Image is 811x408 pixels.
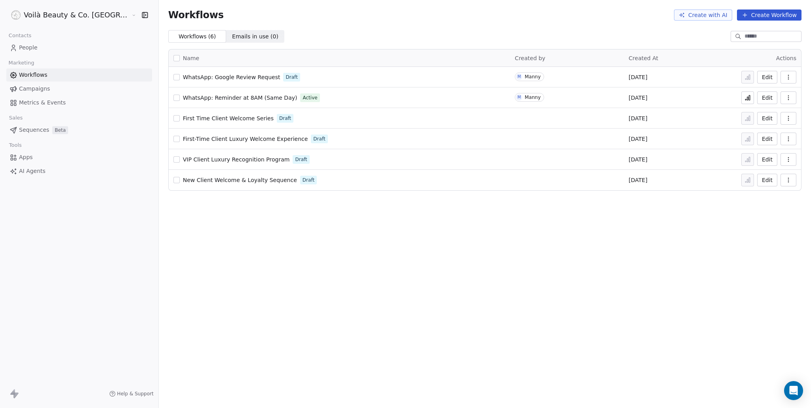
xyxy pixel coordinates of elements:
span: [DATE] [629,135,647,143]
a: Help & Support [109,391,154,397]
span: Draft [286,74,297,81]
span: Sales [6,112,26,124]
button: Edit [757,174,777,186]
a: WhatsApp: Reminder at 8AM (Same Day) [183,94,297,102]
button: Edit [757,91,777,104]
a: SequencesBeta [6,123,152,137]
div: M [518,94,521,101]
span: Contacts [5,30,35,42]
span: [DATE] [629,114,647,122]
a: Metrics & Events [6,96,152,109]
span: Active [303,94,317,101]
span: [DATE] [629,94,647,102]
span: VIP Client Luxury Recognition Program [183,156,290,163]
span: People [19,44,38,52]
span: Name [183,54,199,63]
a: First Time Client Welcome Series [183,114,274,122]
img: Voila_Beauty_And_Co_Logo.png [11,10,21,20]
span: AI Agents [19,167,46,175]
span: Draft [279,115,291,122]
span: Emails in use ( 0 ) [232,32,278,41]
span: WhatsApp: Google Review Request [183,74,280,80]
button: Create with AI [674,9,732,21]
a: Apps [6,151,152,164]
a: Workflows [6,68,152,82]
span: WhatsApp: Reminder at 8AM (Same Day) [183,95,297,101]
a: AI Agents [6,165,152,178]
span: [DATE] [629,156,647,163]
a: New Client Welcome & Loyalty Sequence [183,176,297,184]
span: [DATE] [629,176,647,184]
span: Beta [52,126,68,134]
span: Apps [19,153,33,161]
button: Voilà Beauty & Co. [GEOGRAPHIC_DATA] [10,8,126,22]
span: Voilà Beauty & Co. [GEOGRAPHIC_DATA] [24,10,129,20]
a: VIP Client Luxury Recognition Program [183,156,290,163]
span: Actions [776,55,796,61]
div: Manny [525,74,541,80]
button: Edit [757,153,777,166]
span: Workflows [19,71,48,79]
span: Tools [6,139,25,151]
span: First-Time Client Luxury Welcome Experience [183,136,308,142]
span: New Client Welcome & Loyalty Sequence [183,177,297,183]
div: Open Intercom Messenger [784,381,803,400]
span: Workflows [168,9,224,21]
span: Draft [295,156,307,163]
span: Marketing [5,57,38,69]
button: Edit [757,71,777,83]
span: Sequences [19,126,49,134]
span: Draft [303,176,314,184]
div: M [518,74,521,80]
a: First-Time Client Luxury Welcome Experience [183,135,308,143]
a: WhatsApp: Google Review Request [183,73,280,81]
span: Help & Support [117,391,154,397]
a: Campaigns [6,82,152,95]
span: Created At [629,55,659,61]
span: Campaigns [19,85,50,93]
button: Edit [757,133,777,145]
span: Metrics & Events [19,99,66,107]
a: People [6,41,152,54]
span: [DATE] [629,73,647,81]
span: Draft [313,135,325,142]
button: Create Workflow [737,9,801,21]
span: First Time Client Welcome Series [183,115,274,121]
div: Manny [525,95,541,100]
span: Created by [515,55,545,61]
button: Edit [757,112,777,125]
